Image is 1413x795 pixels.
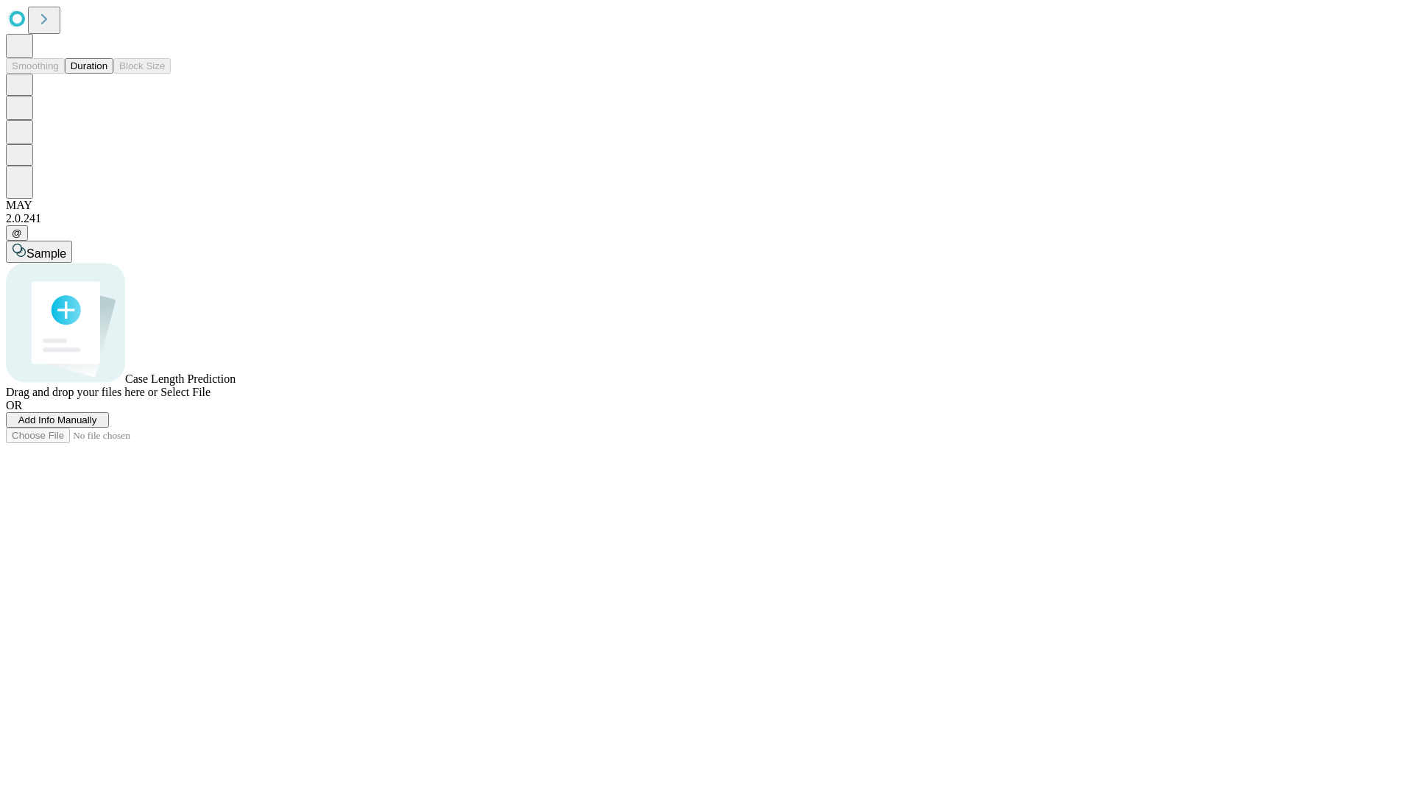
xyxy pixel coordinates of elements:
[6,241,72,263] button: Sample
[26,247,66,260] span: Sample
[6,412,109,428] button: Add Info Manually
[6,386,157,398] span: Drag and drop your files here or
[125,372,235,385] span: Case Length Prediction
[12,227,22,239] span: @
[6,225,28,241] button: @
[6,399,22,411] span: OR
[6,58,65,74] button: Smoothing
[160,386,210,398] span: Select File
[65,58,113,74] button: Duration
[6,199,1407,212] div: MAY
[6,212,1407,225] div: 2.0.241
[113,58,171,74] button: Block Size
[18,414,97,425] span: Add Info Manually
